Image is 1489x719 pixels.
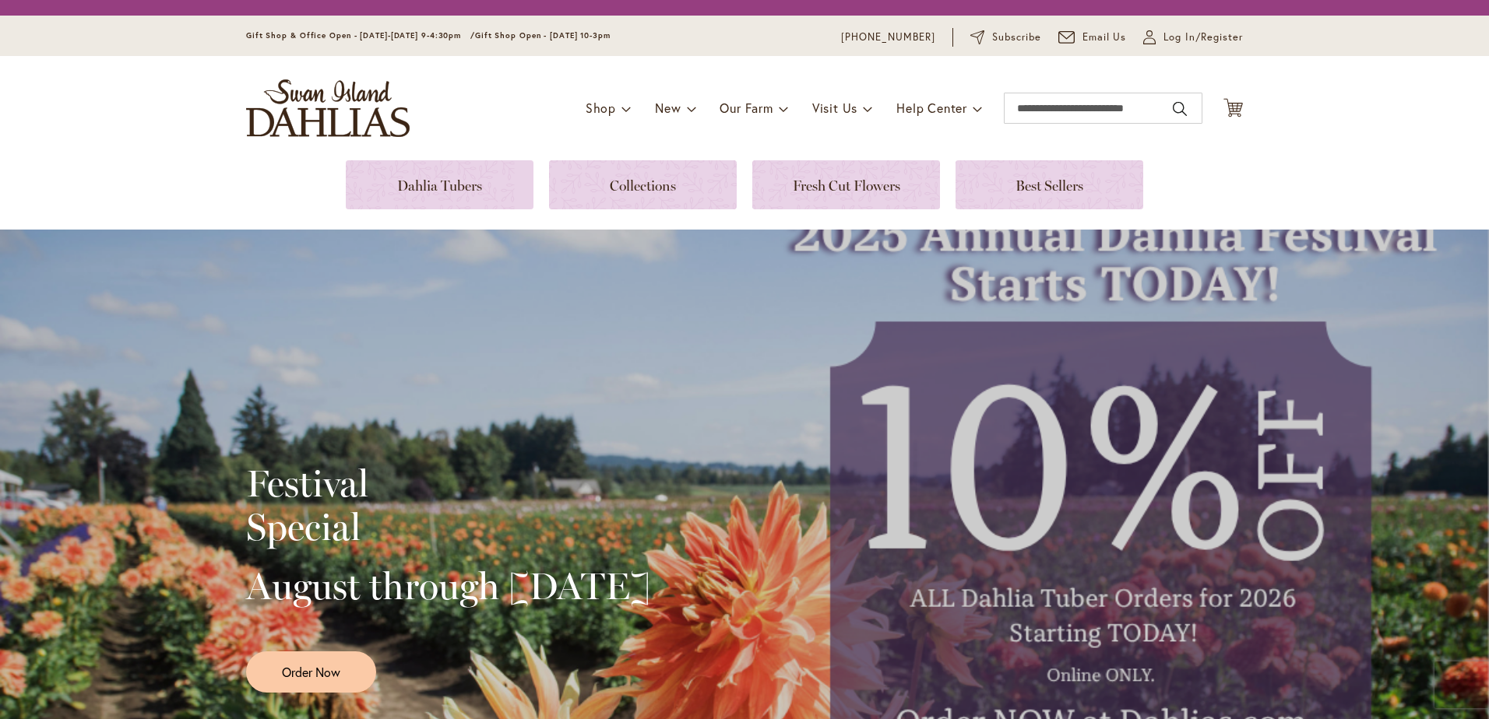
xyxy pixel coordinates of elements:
span: Gift Shop & Office Open - [DATE]-[DATE] 9-4:30pm / [246,30,475,40]
span: Our Farm [720,100,773,116]
button: Search [1173,96,1187,121]
a: [PHONE_NUMBER] [841,30,935,45]
span: Help Center [896,100,967,116]
a: Email Us [1058,30,1127,45]
a: Subscribe [970,30,1041,45]
h2: Festival Special [246,461,650,549]
span: Order Now [282,663,340,681]
span: Subscribe [992,30,1041,45]
span: New [655,100,681,116]
span: Log In/Register [1163,30,1243,45]
h2: August through [DATE] [246,564,650,608]
a: Order Now [246,651,376,693]
a: store logo [246,79,410,137]
span: Email Us [1082,30,1127,45]
span: Gift Shop Open - [DATE] 10-3pm [475,30,611,40]
a: Log In/Register [1143,30,1243,45]
span: Visit Us [812,100,857,116]
span: Shop [586,100,616,116]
